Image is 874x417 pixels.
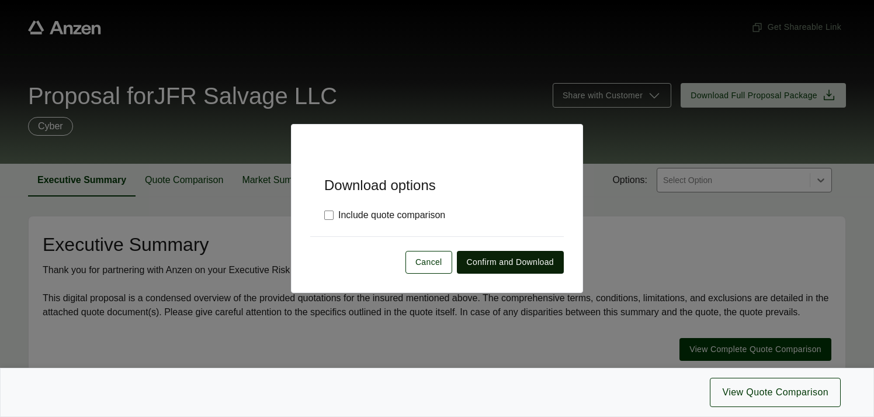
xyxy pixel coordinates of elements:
[324,208,445,222] label: Include quote comparison
[310,157,564,194] h5: Download options
[457,251,564,274] button: Confirm and Download
[405,251,452,274] button: Cancel
[415,256,442,268] span: Cancel
[710,378,841,407] button: View Quote Comparison
[722,385,828,399] span: View Quote Comparison
[467,256,554,268] span: Confirm and Download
